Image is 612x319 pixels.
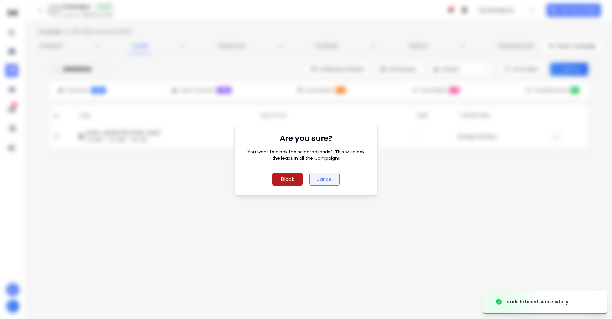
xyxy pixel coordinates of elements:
[244,149,368,161] p: You want to block the selected leads?. This will block the leads in all the Campaigns
[506,299,570,305] div: leads fetched successfully.
[309,173,340,186] button: Cancel
[280,133,332,144] h1: Are you sure?
[272,173,303,186] button: Block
